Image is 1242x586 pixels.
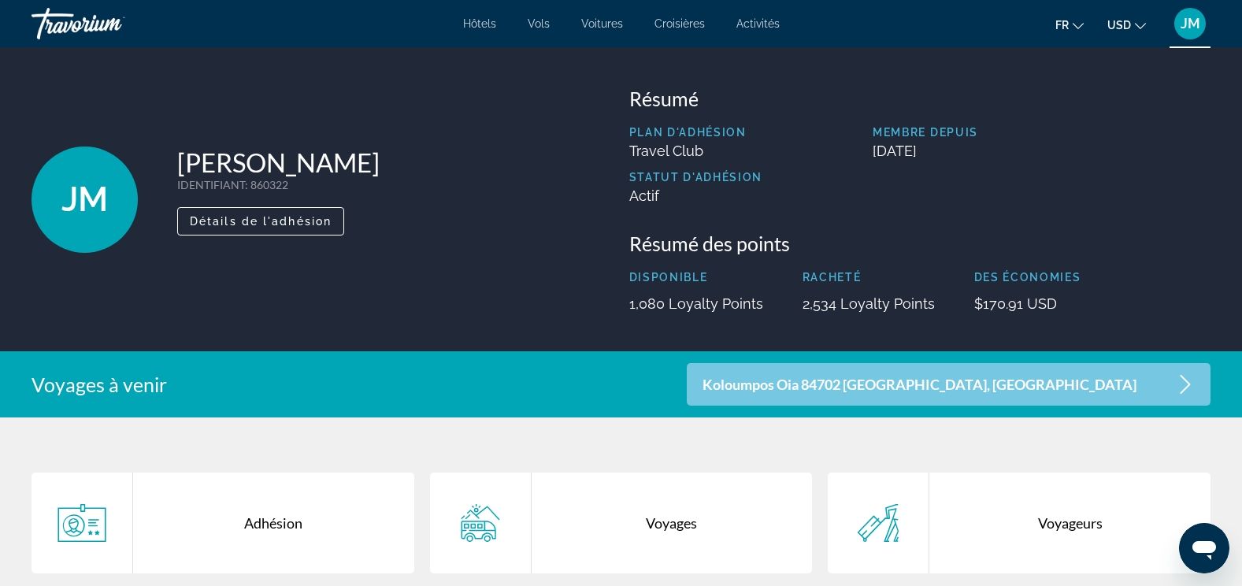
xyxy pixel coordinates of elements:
p: [DATE] [873,143,1210,159]
span: USD [1107,19,1131,32]
div: Voyageurs [929,473,1210,573]
p: Membre depuis [873,126,1210,139]
h3: Résumé des points [629,232,1211,255]
a: Adhésion [32,473,414,573]
button: Détails de l'adhésion [177,207,344,236]
a: Travorium [32,3,189,44]
p: Travel Club [629,143,763,159]
span: fr [1055,19,1069,32]
p: Disponible [629,271,763,284]
a: Koloumpos Oia 84702 [GEOGRAPHIC_DATA], [GEOGRAPHIC_DATA] [687,363,1210,406]
span: JM [61,179,108,220]
p: : 860322 [177,178,380,191]
p: 1,080 Loyalty Points [629,295,763,312]
h2: Voyages à venir [32,373,167,396]
a: Détails de l'adhésion [177,210,344,228]
a: Voyageurs [828,473,1210,573]
p: Des économies [974,271,1081,284]
span: JM [1181,16,1200,32]
a: Activités [736,17,780,30]
p: 2,534 Loyalty Points [803,295,935,312]
p: Statut d'adhésion [629,171,763,184]
p: Koloumpos Oia 84702 [GEOGRAPHIC_DATA], [GEOGRAPHIC_DATA] [703,378,1136,391]
p: Plan d'adhésion [629,126,763,139]
button: Change currency [1107,13,1146,36]
a: Vols [528,17,550,30]
button: User Menu [1170,7,1210,40]
div: Voyages [532,473,813,573]
a: Croisières [654,17,705,30]
h1: [PERSON_NAME] [177,146,380,178]
a: Hôtels [463,17,496,30]
h3: Résumé [629,87,1211,110]
p: $170.91 USD [974,295,1081,312]
iframe: Bouton de lancement de la fenêtre de messagerie [1179,523,1229,573]
span: IDENTIFIANT [177,178,245,191]
span: Détails de l'adhésion [190,215,332,228]
button: Change language [1055,13,1084,36]
a: Voitures [581,17,623,30]
p: Racheté [803,271,935,284]
a: Voyages [430,473,813,573]
p: Actif [629,187,763,204]
div: Adhésion [133,473,414,573]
